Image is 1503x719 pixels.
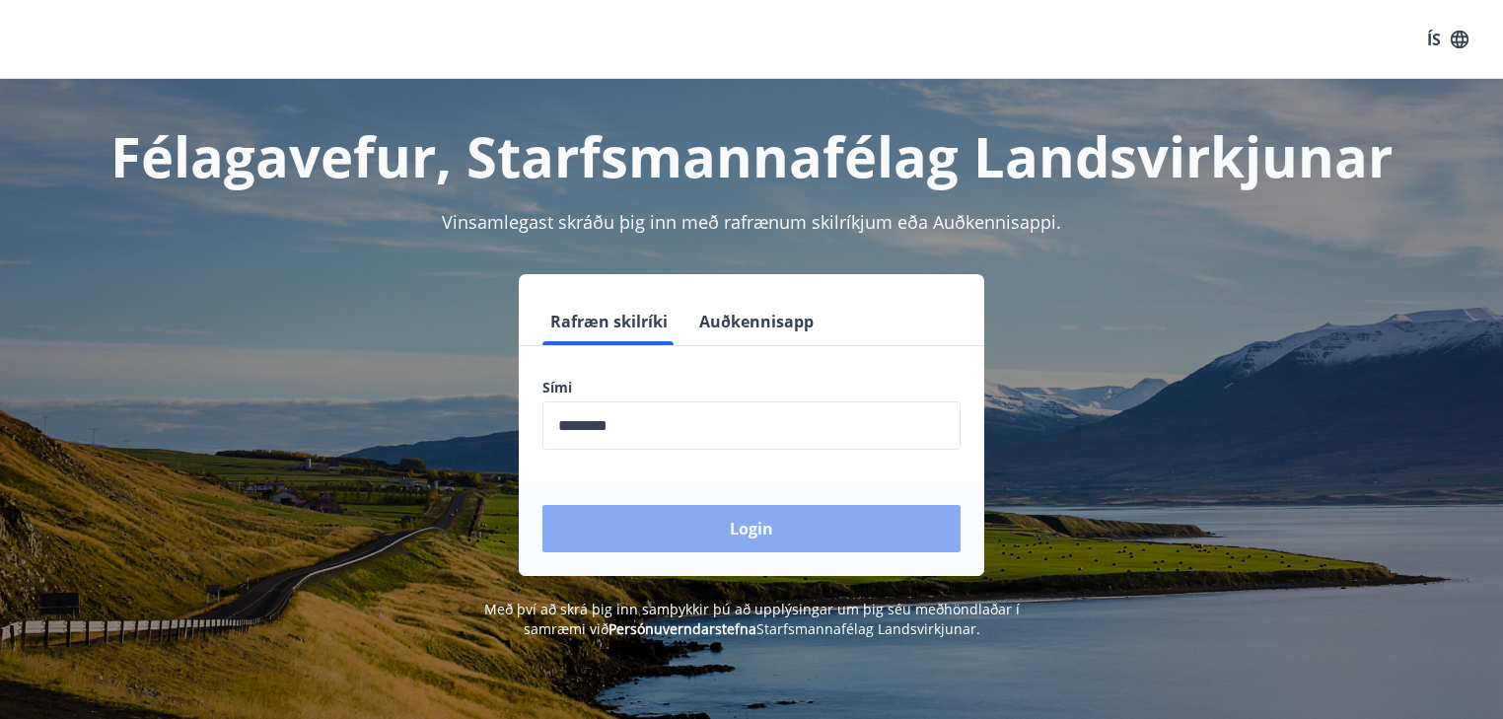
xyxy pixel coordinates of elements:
button: ÍS [1416,22,1479,57]
button: Auðkennisapp [691,298,822,345]
label: Sími [542,378,961,397]
span: Vinsamlegast skráðu þig inn með rafrænum skilríkjum eða Auðkennisappi. [442,210,1061,234]
a: Persónuverndarstefna [608,619,756,638]
button: Login [542,505,961,552]
h1: Félagavefur, Starfsmannafélag Landsvirkjunar [65,118,1438,193]
span: Með því að skrá þig inn samþykkir þú að upplýsingar um þig séu meðhöndlaðar í samræmi við Starfsm... [484,600,1020,638]
button: Rafræn skilríki [542,298,676,345]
